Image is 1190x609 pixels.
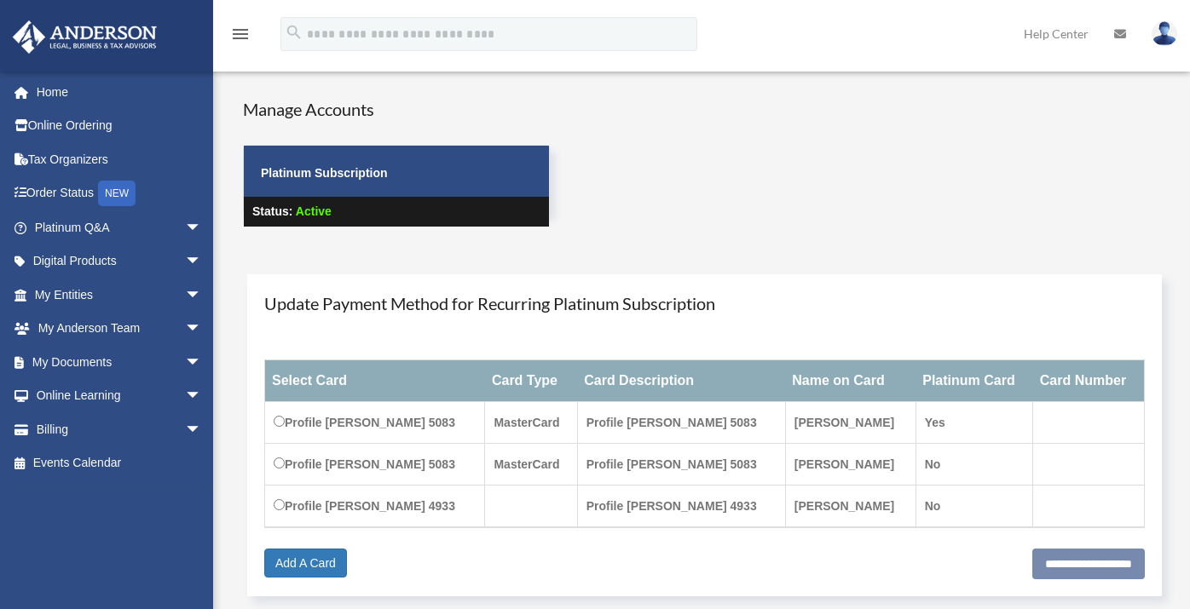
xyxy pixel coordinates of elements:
strong: Status: [252,204,292,218]
span: arrow_drop_down [185,244,219,279]
span: arrow_drop_down [185,412,219,447]
span: arrow_drop_down [185,379,219,414]
strong: Platinum Subscription [261,166,388,180]
a: Digital Productsarrow_drop_down [12,244,228,279]
span: arrow_drop_down [185,312,219,347]
a: My Documentsarrow_drop_down [12,345,228,379]
td: MasterCard [485,402,577,444]
th: Card Description [577,360,785,402]
td: [PERSON_NAME] [785,485,916,528]
a: My Entitiesarrow_drop_down [12,278,228,312]
td: Yes [916,402,1033,444]
i: menu [230,24,251,44]
th: Card Number [1033,360,1144,402]
h4: Manage Accounts [243,97,550,121]
th: Card Type [485,360,577,402]
th: Name on Card [785,360,916,402]
a: Platinum Q&Aarrow_drop_down [12,210,228,244]
a: My Anderson Teamarrow_drop_down [12,312,228,346]
td: [PERSON_NAME] [785,402,916,444]
td: Profile [PERSON_NAME] 5083 [577,444,785,485]
td: Profile [PERSON_NAME] 5083 [265,402,485,444]
img: User Pic [1152,21,1177,46]
a: menu [230,30,251,44]
a: Online Learningarrow_drop_down [12,379,228,413]
img: Anderson Advisors Platinum Portal [8,20,162,54]
td: Profile [PERSON_NAME] 5083 [265,444,485,485]
h4: Update Payment Method for Recurring Platinum Subscription [264,291,1145,315]
th: Platinum Card [916,360,1033,402]
a: Online Ordering [12,109,228,143]
span: Active [296,204,332,218]
td: MasterCard [485,444,577,485]
i: search [285,23,303,42]
td: Profile [PERSON_NAME] 4933 [265,485,485,528]
td: No [916,444,1033,485]
span: arrow_drop_down [185,210,219,245]
th: Select Card [265,360,485,402]
a: Events Calendar [12,446,228,480]
span: arrow_drop_down [185,278,219,313]
a: Tax Organizers [12,142,228,176]
td: [PERSON_NAME] [785,444,916,485]
a: Billingarrow_drop_down [12,412,228,446]
a: Add A Card [264,549,347,577]
span: arrow_drop_down [185,345,219,380]
a: Home [12,75,228,109]
a: Order StatusNEW [12,176,228,211]
td: Profile [PERSON_NAME] 5083 [577,402,785,444]
div: NEW [98,181,136,206]
td: Profile [PERSON_NAME] 4933 [577,485,785,528]
td: No [916,485,1033,528]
